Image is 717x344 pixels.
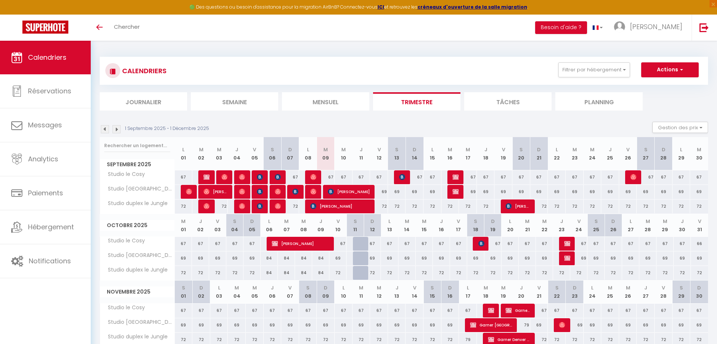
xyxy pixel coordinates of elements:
[494,137,512,170] th: 19
[459,185,477,199] div: 69
[595,218,598,225] abbr: S
[257,185,263,199] span: [PERSON_NAME]
[512,185,530,199] div: 69
[564,236,570,251] span: [PERSON_NAME]
[257,199,263,213] span: [PERSON_NAME]
[209,237,226,251] div: 67
[577,218,581,225] abbr: V
[608,15,692,41] a: ... [PERSON_NAME]
[570,237,587,251] div: 67
[406,199,423,213] div: 72
[530,137,548,170] th: 21
[310,199,370,213] span: [PERSON_NAME]
[566,137,584,170] th: 23
[264,137,282,170] th: 06
[284,218,289,225] abbr: M
[637,170,655,184] div: 67
[301,218,306,225] abbr: M
[662,146,665,153] abbr: D
[655,185,673,199] div: 69
[360,146,363,153] abbr: J
[630,22,682,31] span: [PERSON_NAME]
[226,251,243,265] div: 69
[512,137,530,170] th: 20
[690,137,708,170] th: 30
[570,251,587,265] div: 69
[467,251,484,265] div: 69
[261,214,278,237] th: 06
[226,214,243,237] th: 04
[100,159,174,170] span: Septembre 2025
[341,146,346,153] abbr: M
[204,199,209,213] span: [PERSON_NAME]
[644,146,648,153] abbr: S
[690,170,708,184] div: 67
[175,214,192,237] th: 01
[622,214,639,237] th: 27
[548,137,566,170] th: 22
[28,222,74,232] span: Hébergement
[459,137,477,170] th: 17
[210,137,228,170] th: 03
[100,92,187,111] li: Journalier
[191,92,278,111] li: Semaine
[566,185,584,199] div: 69
[209,251,226,265] div: 69
[433,214,450,237] th: 16
[175,170,193,184] div: 67
[399,170,405,184] span: [PERSON_NAME]
[433,251,450,265] div: 69
[423,199,441,213] div: 72
[226,237,243,251] div: 67
[478,236,484,251] span: [PERSON_NAME]
[601,199,619,213] div: 72
[572,146,577,153] abbr: M
[108,15,145,41] a: Chercher
[406,137,423,170] th: 14
[680,146,682,153] abbr: L
[657,237,674,251] div: 67
[125,125,209,132] p: 1 Septembre 2025 - 1 Décembre 2025
[175,199,193,213] div: 72
[388,185,406,199] div: 69
[548,185,566,199] div: 69
[484,146,487,153] abbr: J
[564,251,570,265] span: [PERSON_NAME]
[100,220,174,231] span: Octobre 2025
[235,146,238,153] abbr: J
[601,137,619,170] th: 25
[512,170,530,184] div: 67
[28,188,63,198] span: Paiements
[370,199,388,213] div: 72
[329,237,347,251] div: 67
[120,62,167,79] h3: CALENDRIERS
[697,146,701,153] abbr: M
[605,214,622,237] th: 26
[502,237,519,251] div: 67
[288,146,292,153] abbr: D
[698,218,701,225] abbr: V
[381,237,398,251] div: 67
[673,185,690,199] div: 69
[530,170,548,184] div: 67
[614,21,625,32] img: ...
[104,139,170,152] input: Rechercher un logement...
[587,214,605,237] th: 25
[310,170,316,184] span: [PERSON_NAME]
[637,137,655,170] th: 27
[292,185,298,199] span: [PERSON_NAME]
[502,214,519,237] th: 20
[536,214,553,237] th: 22
[519,237,536,251] div: 67
[655,170,673,184] div: 67
[312,214,329,237] th: 09
[378,4,384,10] a: ICI
[639,214,657,237] th: 28
[310,185,316,199] span: [PERSON_NAME]
[611,218,615,225] abbr: D
[295,214,312,237] th: 08
[405,218,409,225] abbr: M
[477,185,495,199] div: 69
[477,199,495,213] div: 72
